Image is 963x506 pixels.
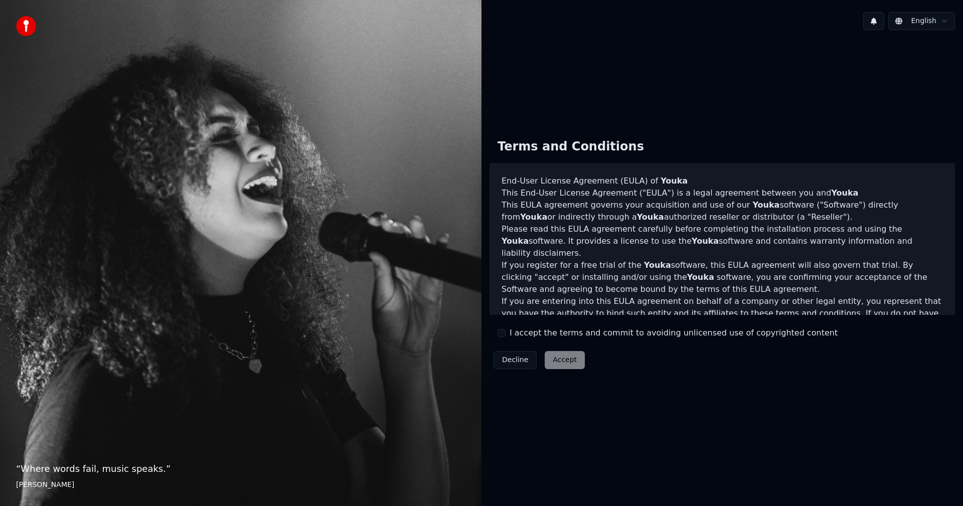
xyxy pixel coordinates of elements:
[687,272,714,282] span: Youka
[637,212,664,222] span: Youka
[510,327,838,339] label: I accept the terms and commit to avoiding unlicensed use of copyrighted content
[502,199,943,223] p: This EULA agreement governs your acquisition and use of our software ("Software") directly from o...
[520,212,547,222] span: Youka
[490,131,652,163] div: Terms and Conditions
[661,176,688,186] span: Youka
[16,480,465,490] footer: [PERSON_NAME]
[502,187,943,199] p: This End-User License Agreement ("EULA") is a legal agreement between you and
[831,188,858,198] span: Youka
[494,351,537,369] button: Decline
[502,223,943,259] p: Please read this EULA agreement carefully before completing the installation process and using th...
[16,16,36,36] img: youka
[502,295,943,344] p: If you are entering into this EULA agreement on behalf of a company or other legal entity, you re...
[502,175,943,187] h3: End-User License Agreement (EULA) of
[502,259,943,295] p: If you register for a free trial of the software, this EULA agreement will also govern that trial...
[692,236,719,246] span: Youka
[16,462,465,476] p: “ Where words fail, music speaks. ”
[752,200,779,210] span: Youka
[644,260,671,270] span: Youka
[502,236,529,246] span: Youka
